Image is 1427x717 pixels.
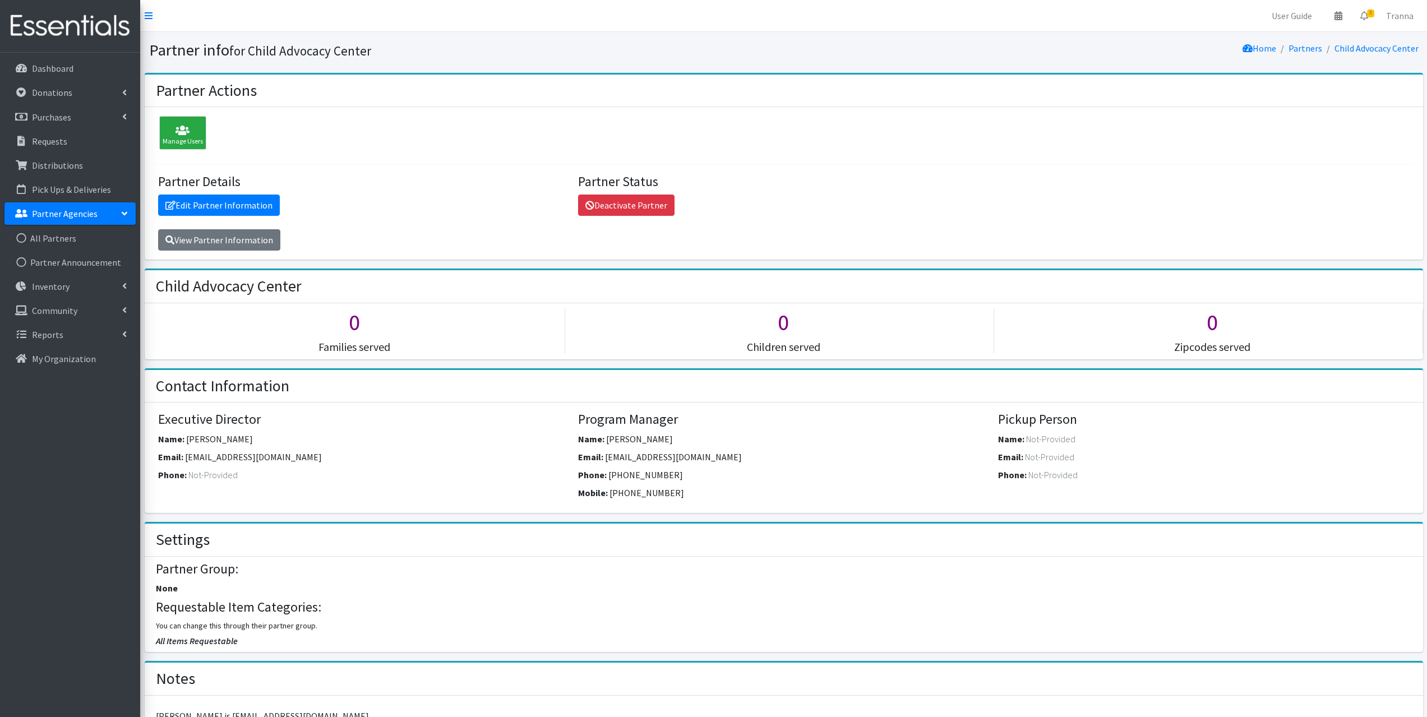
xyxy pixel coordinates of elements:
[32,136,67,147] p: Requests
[156,599,1411,616] h4: Requestable Item Categories:
[32,281,70,292] p: Inventory
[4,299,136,322] a: Community
[578,486,608,499] label: Mobile:
[154,129,206,140] a: Manage Users
[578,468,607,482] label: Phone:
[4,57,136,80] a: Dashboard
[158,174,570,190] h4: Partner Details
[145,340,565,354] h5: Families served
[1367,10,1374,17] span: 3
[158,195,280,216] a: Edit Partner Information
[609,487,684,498] span: [PHONE_NUMBER]
[156,561,1411,577] h4: Partner Group:
[574,340,994,354] h5: Children served
[4,154,136,177] a: Distributions
[32,63,73,74] p: Dashboard
[4,130,136,152] a: Requests
[158,450,183,464] label: Email:
[4,106,136,128] a: Purchases
[1377,4,1423,27] a: Tranna
[998,450,1023,464] label: Email:
[32,305,77,316] p: Community
[185,451,322,462] span: [EMAIL_ADDRESS][DOMAIN_NAME]
[156,277,302,296] h2: Child Advocacy Center
[1351,4,1377,27] a: 3
[229,43,371,59] small: for Child Advocacy Center
[608,469,683,480] span: [PHONE_NUMBER]
[1003,309,1423,336] h1: 0
[1334,43,1419,54] a: Child Advocacy Center
[32,160,83,171] p: Distributions
[32,112,71,123] p: Purchases
[1026,433,1075,445] span: Not-Provided
[578,450,603,464] label: Email:
[145,309,565,336] h1: 0
[574,309,994,336] h1: 0
[149,40,780,60] h1: Partner info
[156,620,1411,632] p: You can change this through their partner group.
[159,116,206,150] div: Manage Users
[4,348,136,370] a: My Organization
[578,411,990,428] h4: Program Manager
[156,669,195,688] h2: Notes
[4,178,136,201] a: Pick Ups & Deliveries
[1263,4,1321,27] a: User Guide
[156,635,238,646] span: All Items Requestable
[156,581,178,595] label: None
[1003,340,1423,354] h5: Zipcodes served
[156,377,289,396] h2: Contact Information
[32,329,63,340] p: Reports
[1028,469,1078,480] span: Not-Provided
[32,353,96,364] p: My Organization
[186,433,253,445] span: [PERSON_NAME]
[188,469,238,480] span: Not-Provided
[32,208,98,219] p: Partner Agencies
[998,432,1024,446] label: Name:
[158,432,184,446] label: Name:
[1243,43,1276,54] a: Home
[605,451,742,462] span: [EMAIL_ADDRESS][DOMAIN_NAME]
[156,530,210,549] h2: Settings
[4,251,136,274] a: Partner Announcement
[158,411,570,428] h4: Executive Director
[578,195,675,216] a: Deactivate Partner
[606,433,673,445] span: [PERSON_NAME]
[4,202,136,225] a: Partner Agencies
[158,468,187,482] label: Phone:
[32,184,111,195] p: Pick Ups & Deliveries
[4,323,136,346] a: Reports
[998,411,1410,428] h4: Pickup Person
[4,7,136,45] img: HumanEssentials
[1025,451,1074,462] span: Not-Provided
[578,174,990,190] h4: Partner Status
[4,81,136,104] a: Donations
[158,229,280,251] a: View Partner Information
[1289,43,1322,54] a: Partners
[32,87,72,98] p: Donations
[578,432,604,446] label: Name:
[998,468,1027,482] label: Phone:
[4,227,136,249] a: All Partners
[4,275,136,298] a: Inventory
[156,81,257,100] h2: Partner Actions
